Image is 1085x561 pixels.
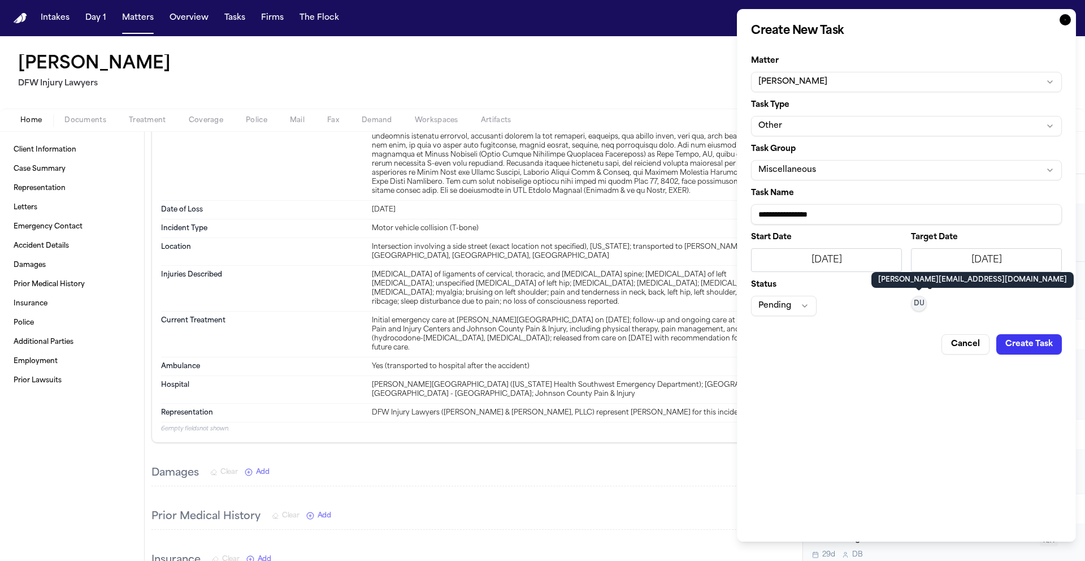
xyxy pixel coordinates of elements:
label: Status [751,281,902,289]
button: [DATE] [751,248,902,272]
span: DU [914,299,925,308]
label: Task Group [751,145,1062,153]
button: [DATE] [911,248,1062,272]
button: Create Task [996,334,1062,355]
h2: Create New Task [751,23,1062,39]
button: [PERSON_NAME] [751,72,1062,92]
button: Other [751,116,1062,136]
button: Miscellaneous [751,160,1062,180]
button: Cancel [941,334,989,355]
label: Matter [751,57,1062,65]
button: Pending [751,296,817,316]
label: Start Date [751,234,902,241]
label: Task Type [751,101,1062,109]
span: Task Name [751,189,794,197]
button: DU [911,296,927,312]
p: [PERSON_NAME][EMAIL_ADDRESS][DOMAIN_NAME] [878,275,1067,284]
div: [DATE] [918,253,1054,267]
label: Target Date [911,234,1062,241]
div: [DATE] [758,253,895,267]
